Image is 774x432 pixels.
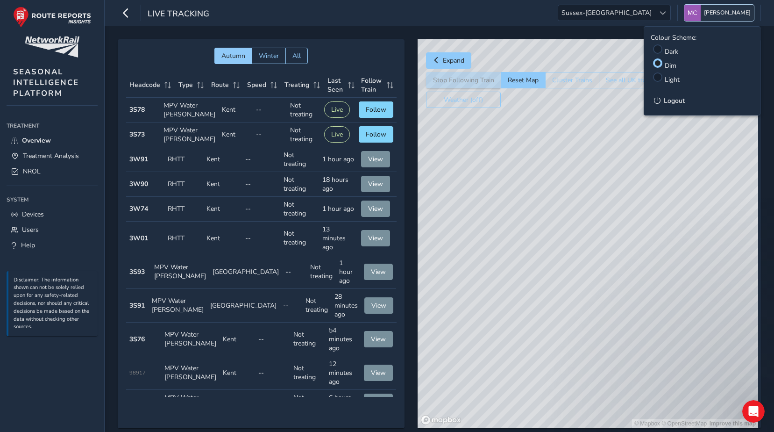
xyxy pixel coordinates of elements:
[7,222,98,238] a: Users
[280,222,319,255] td: Not treating
[129,80,160,89] span: Headcode
[221,51,245,60] span: Autumn
[558,5,655,21] span: Sussex-[GEOGRAPHIC_DATA]
[331,289,361,323] td: 28 minutes ago
[364,297,393,314] button: View
[203,147,242,172] td: Kent
[23,167,41,176] span: NROL
[22,136,51,145] span: Overview
[129,335,145,344] strong: 3S76
[443,56,464,65] span: Expand
[255,390,291,415] td: --
[247,80,266,89] span: Speed
[7,148,98,164] a: Treatment Analysis
[368,234,383,243] span: View
[292,51,301,60] span: All
[327,76,345,94] span: Last Seen
[161,323,220,356] td: MPV Water [PERSON_NAME]
[371,368,386,377] span: View
[324,126,350,143] button: Live
[148,8,209,21] span: Live Tracking
[368,204,383,213] span: View
[164,222,203,255] td: RHTT
[282,255,307,289] td: --
[203,172,242,197] td: Kent
[207,289,280,323] td: [GEOGRAPHIC_DATA]
[319,197,358,222] td: 1 hour ago
[364,264,393,280] button: View
[651,33,696,42] label: Colour Scheme:
[242,172,281,197] td: --
[252,48,285,64] button: Winter
[253,98,287,122] td: --
[290,356,326,390] td: Not treating
[361,151,390,167] button: View
[371,335,386,344] span: View
[665,75,680,84] label: Light
[14,276,93,331] p: Disclaimer: The information shown can not be solely relied upon for any safety-related decisions,...
[287,98,321,122] td: Not treating
[203,197,242,222] td: Kent
[129,234,148,243] strong: 3W01
[13,7,91,28] img: rr logo
[364,365,393,381] button: View
[302,289,331,323] td: Not treating
[129,369,146,376] span: 98917
[426,52,471,69] button: Expand
[326,323,361,356] td: 54 minutes ago
[253,122,287,147] td: --
[7,207,98,222] a: Devices
[23,151,79,160] span: Treatment Analysis
[220,390,255,415] td: Kent
[164,172,203,197] td: RHTT
[161,390,220,415] td: MPV Water [PERSON_NAME]
[366,130,386,139] span: Follow
[22,225,39,234] span: Users
[209,255,282,289] td: [GEOGRAPHIC_DATA]
[285,48,308,64] button: All
[371,301,386,310] span: View
[129,301,145,310] strong: 3S91
[255,356,291,390] td: --
[259,51,279,60] span: Winter
[664,96,685,105] span: Logout
[211,80,229,89] span: Route
[361,230,390,246] button: View
[501,72,545,88] button: Reset Map
[129,204,148,213] strong: 3W74
[361,76,383,94] span: Follow Train
[684,5,754,21] button: [PERSON_NAME]
[704,5,751,21] span: [PERSON_NAME]
[214,48,252,64] button: Autumn
[280,197,319,222] td: Not treating
[366,105,386,114] span: Follow
[7,193,98,207] div: System
[426,92,501,108] button: Weather (off)
[129,155,148,164] strong: 3W91
[129,105,145,114] strong: 3S78
[220,323,255,356] td: Kent
[371,267,386,276] span: View
[359,126,393,143] button: Follow
[324,101,350,118] button: Live
[287,122,321,147] td: Not treating
[684,5,701,21] img: diamond-layout
[219,122,253,147] td: Kent
[21,241,35,250] span: Help
[13,66,79,99] span: SEASONAL INTELLIGENCE PLATFORM
[665,61,676,70] label: Dim
[665,47,678,56] label: Dark
[242,222,281,255] td: --
[280,147,319,172] td: Not treating
[326,356,361,390] td: 12 minutes ago
[361,201,390,217] button: View
[255,323,291,356] td: --
[368,180,383,188] span: View
[164,147,203,172] td: RHTT
[164,197,203,222] td: RHTT
[599,72,661,88] button: See all UK trains
[160,98,219,122] td: MPV Water [PERSON_NAME]
[7,119,98,133] div: Treatment
[319,172,358,197] td: 18 hours ago
[219,98,253,122] td: Kent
